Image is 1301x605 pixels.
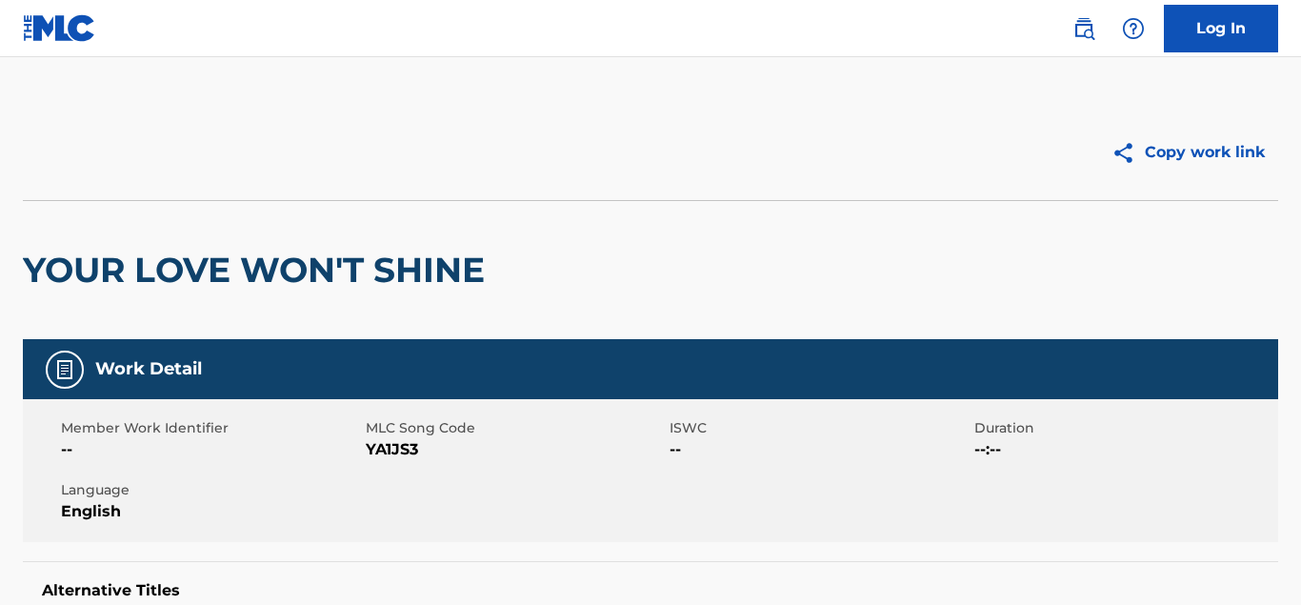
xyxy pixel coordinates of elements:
[61,438,361,461] span: --
[23,249,494,292] h2: YOUR LOVE WON'T SHINE
[1122,17,1145,40] img: help
[366,418,666,438] span: MLC Song Code
[1114,10,1152,48] div: Help
[1206,514,1301,605] iframe: Chat Widget
[61,500,361,523] span: English
[974,438,1274,461] span: --:--
[1164,5,1278,52] a: Log In
[61,418,361,438] span: Member Work Identifier
[670,438,970,461] span: --
[53,358,76,381] img: Work Detail
[1111,141,1145,165] img: Copy work link
[23,14,96,42] img: MLC Logo
[95,358,202,380] h5: Work Detail
[366,438,666,461] span: YA1JS3
[42,581,1259,600] h5: Alternative Titles
[1072,17,1095,40] img: search
[670,418,970,438] span: ISWC
[1065,10,1103,48] a: Public Search
[61,480,361,500] span: Language
[974,418,1274,438] span: Duration
[1098,129,1278,176] button: Copy work link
